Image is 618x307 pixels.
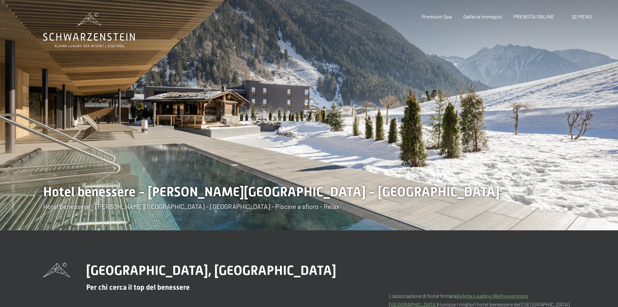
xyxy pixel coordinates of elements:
div: Carousel Page 1 [532,207,535,211]
div: Carousel Page 7 [580,207,584,211]
div: Carousel Page 2 [540,207,543,211]
span: [GEOGRAPHIC_DATA], [GEOGRAPHIC_DATA] [86,263,336,278]
span: Menu [578,13,592,19]
a: Galleria immagini [463,13,502,19]
div: Carousel Page 6 [572,207,576,211]
span: Per chi cerca il top del benessere [86,283,190,291]
div: Carousel Pagination [529,207,592,211]
div: Carousel Page 4 [556,207,560,211]
a: PRENOTA ONLINE [514,13,554,19]
div: Carousel Page 3 [548,207,551,211]
a: Premium Spa [422,13,452,19]
div: Carousel Page 8 [588,207,592,211]
div: Carousel Page 5 (Current Slide) [564,207,568,211]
